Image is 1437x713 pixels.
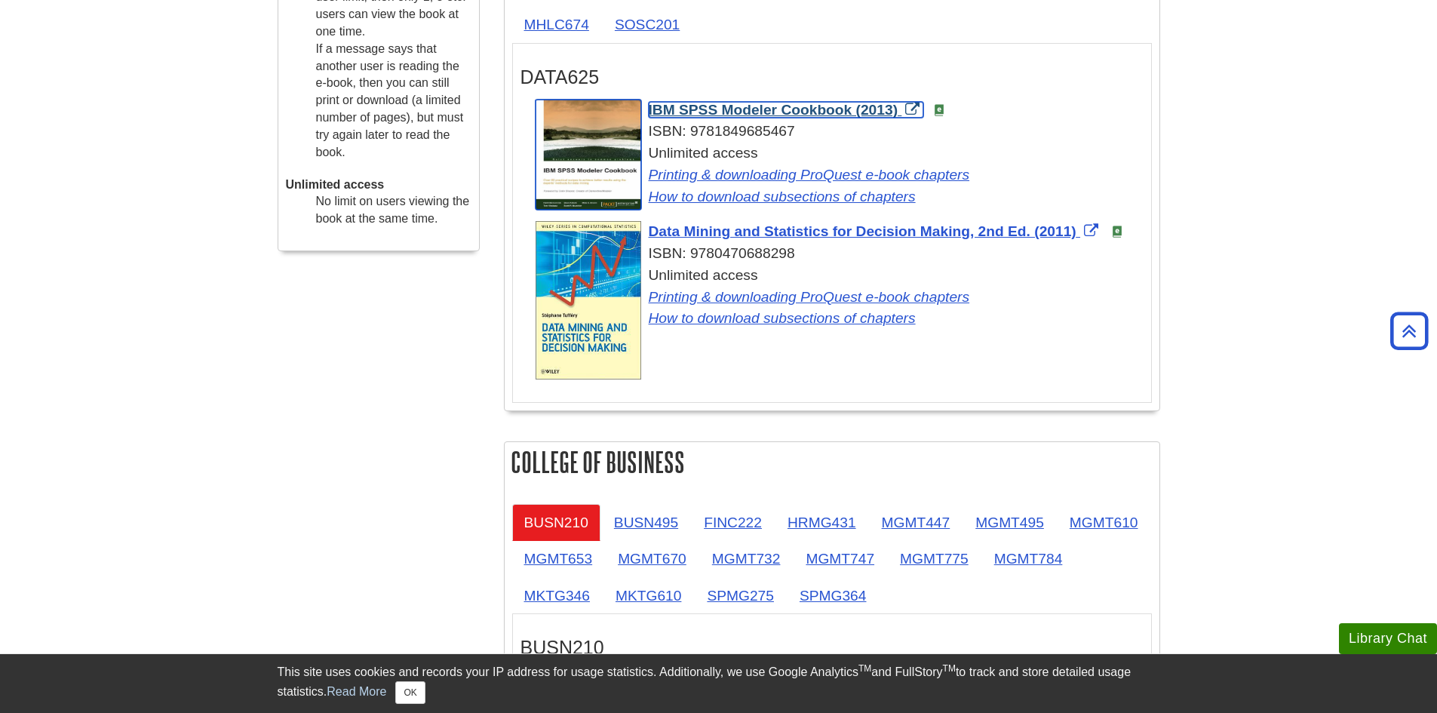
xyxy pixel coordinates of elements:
[700,540,793,577] a: MGMT732
[649,102,898,118] span: IBM SPSS Modeler Cookbook (2013)
[933,104,945,116] img: e-Book
[1058,504,1150,541] a: MGMT610
[982,540,1075,577] a: MGMT784
[512,540,605,577] a: MGMT653
[1339,623,1437,654] button: Library Chat
[649,167,970,183] a: Link opens in new window
[512,577,602,614] a: MKTG346
[870,504,963,541] a: MGMT447
[649,289,970,305] a: Link opens in new window
[1385,321,1433,341] a: Back to Top
[649,310,916,326] a: Link opens in new window
[327,685,386,698] a: Read More
[512,504,600,541] a: BUSN210
[788,577,879,614] a: SPMG364
[536,143,1144,207] div: Unlimited access
[963,504,1056,541] a: MGMT495
[888,540,981,577] a: MGMT775
[603,6,692,43] a: SOSC201
[794,540,886,577] a: MGMT747
[775,504,868,541] a: HRMG431
[536,265,1144,330] div: Unlimited access
[695,577,786,614] a: SPMG275
[692,504,774,541] a: FINC222
[536,243,1144,265] div: ISBN: 9780470688298
[858,663,871,674] sup: TM
[512,6,601,43] a: MHLC674
[649,223,1076,239] span: Data Mining and Statistics for Decision Making, 2nd Ed. (2011)
[649,102,924,118] a: Link opens in new window
[316,193,471,228] dd: No limit on users viewing the book at the same time.
[602,504,690,541] a: BUSN495
[520,637,1144,659] h3: BUSN210
[606,540,699,577] a: MGMT670
[278,663,1160,704] div: This site uses cookies and records your IP address for usage statistics. Additionally, we use Goo...
[1111,226,1123,238] img: e-Book
[649,223,1103,239] a: Link opens in new window
[536,100,641,211] img: Cover Art
[603,577,693,614] a: MKTG610
[536,221,641,380] img: Cover Art
[505,442,1159,482] h2: College of Business
[536,121,1144,143] div: ISBN: 9781849685467
[520,66,1144,88] h3: DATA625
[649,189,916,204] a: Link opens in new window
[286,177,471,194] dt: Unlimited access
[943,663,956,674] sup: TM
[395,681,425,704] button: Close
